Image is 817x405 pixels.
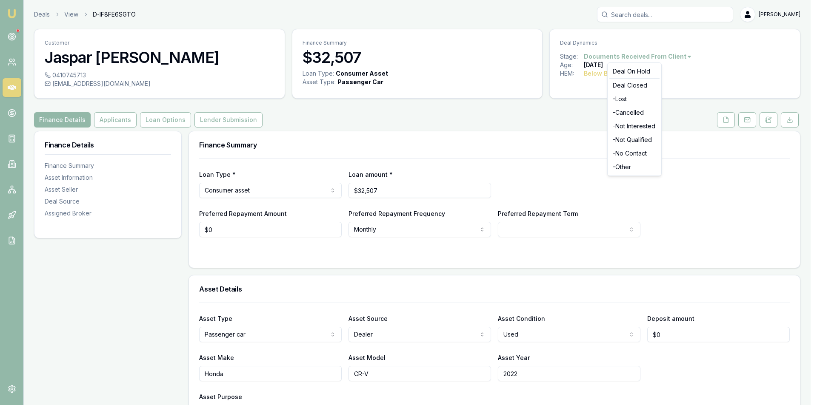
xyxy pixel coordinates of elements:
div: Deal On Hold [609,65,660,78]
div: - Not Interested [609,119,660,133]
div: Deal Closed [609,79,660,92]
div: Documents Received From Client [607,62,662,176]
div: - Other [609,160,660,174]
div: - Cancelled [609,106,660,119]
div: - Lost [609,92,660,106]
div: - No Contact [609,147,660,160]
div: - Not Qualified [609,133,660,147]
